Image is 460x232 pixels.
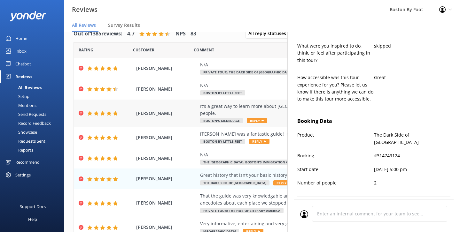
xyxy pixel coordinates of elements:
[194,47,214,53] span: Question
[136,175,197,182] span: [PERSON_NAME]
[200,139,245,144] span: Boston By Little Feet
[297,117,450,125] h4: Booking Data
[136,224,197,231] span: [PERSON_NAME]
[136,134,197,141] span: [PERSON_NAME]
[374,131,451,146] p: The Dark Side of [GEOGRAPHIC_DATA]
[200,90,245,95] span: Boston By Little Feet
[127,30,135,38] h4: 4.7
[136,65,197,72] span: [PERSON_NAME]
[200,151,407,158] div: N/A
[200,131,407,138] div: [PERSON_NAME] was a fantastic guide! Our kids really liked him!
[136,86,197,93] span: [PERSON_NAME]
[4,101,36,110] div: Mentions
[4,137,45,146] div: Requests Sent
[374,179,451,186] p: 2
[15,156,40,168] div: Recommend
[200,208,284,213] span: Private Tour: The Hub of Literary America
[200,118,243,123] span: Boston's Gilded Age
[374,166,451,173] p: [DATE] 5:00 pm
[74,30,122,38] h4: Out of 1385 reviews:
[4,119,64,128] a: Record Feedback
[136,110,197,117] span: [PERSON_NAME]
[4,110,46,119] div: Send Requests
[136,155,197,162] span: [PERSON_NAME]
[4,83,64,92] a: All Reviews
[136,199,197,206] span: [PERSON_NAME]
[15,70,32,83] div: Reviews
[4,83,42,92] div: All Reviews
[4,128,37,137] div: Showcase
[200,180,269,185] span: The Dark Side of [GEOGRAPHIC_DATA]
[4,101,64,110] a: Mentions
[200,192,407,207] div: That the guide was very knowledgable and generous with their time. As well, out guide had anecdot...
[374,74,451,81] p: Great
[297,166,374,173] p: Start date
[200,82,407,89] div: N/A
[249,139,269,144] span: Reply
[4,137,64,146] a: Requests Sent
[374,152,451,159] p: #314749124
[297,74,374,103] p: How accessible was this tour experience for you? Please let us know if there is anything we can d...
[72,4,97,15] h3: Reviews
[4,146,64,154] a: Reports
[108,22,140,28] span: Survey Results
[297,42,374,64] p: What were you inspired to do, think, or feel after participating in this tour?
[15,32,27,45] div: Home
[79,47,93,53] span: Date
[200,220,407,227] div: Very informative, entertaining and very good guide.
[15,168,31,181] div: Settings
[300,210,308,218] img: user_profile.svg
[10,11,46,21] img: yonder-white-logo.png
[374,42,451,49] p: skipped
[297,179,374,186] p: Number of people
[4,146,33,154] div: Reports
[15,57,31,70] div: Chatbot
[200,172,407,179] div: Great history that isn’t your basic history from a book about [GEOGRAPHIC_DATA]
[247,118,267,123] span: Reply
[133,47,154,53] span: Date
[248,30,290,37] span: All reply statuses
[4,119,51,128] div: Record Feedback
[20,200,46,213] div: Support Docs
[297,152,374,159] p: Booking
[175,30,186,38] h4: NPS
[273,180,294,185] span: Reply
[200,70,295,75] span: Private Tour: The Dark Side of [GEOGRAPHIC_DATA]
[200,160,305,165] span: The [GEOGRAPHIC_DATA]: Boston's Immigration Gateway
[4,92,29,101] div: Setup
[15,45,27,57] div: Inbox
[200,103,407,117] div: It's a great way to learn more about [GEOGRAPHIC_DATA] and its history, architecture, and people.
[200,61,407,68] div: N/A
[297,131,374,146] p: Product
[28,213,37,226] div: Help
[4,92,64,101] a: Setup
[72,22,96,28] span: All Reviews
[191,30,196,38] h4: 83
[4,128,64,137] a: Showcase
[4,110,64,119] a: Send Requests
